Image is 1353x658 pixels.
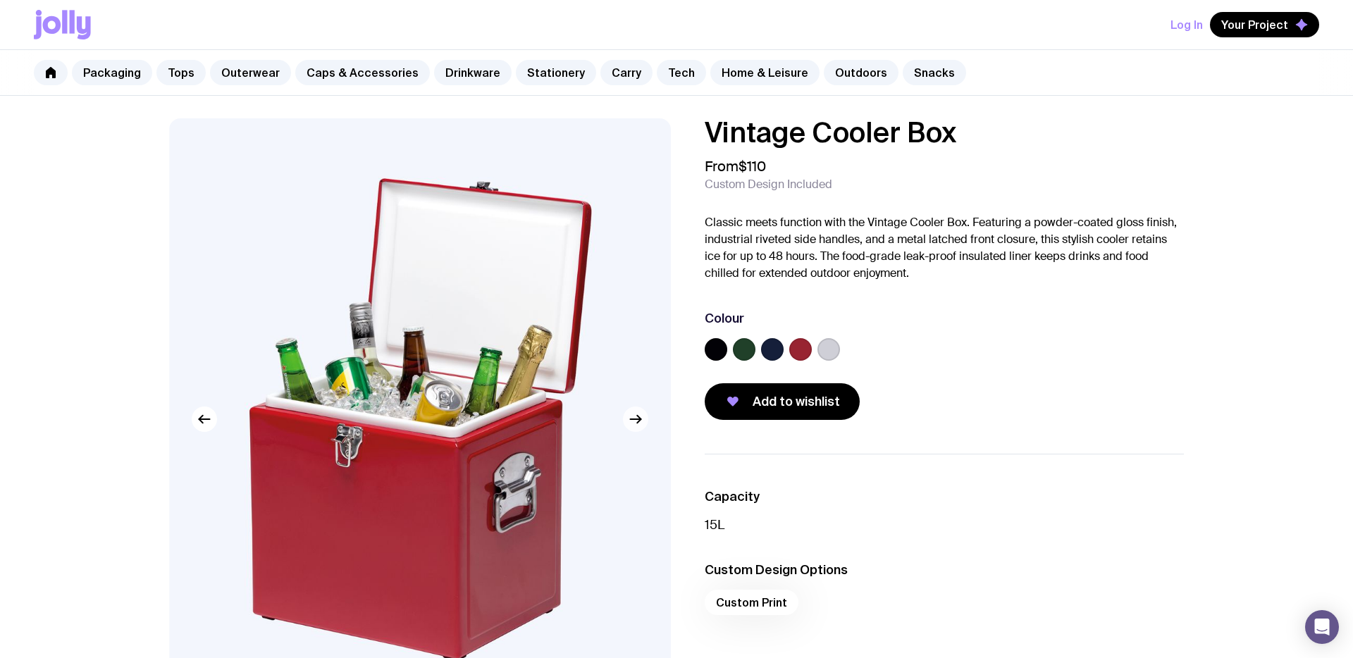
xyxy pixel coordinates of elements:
h3: Custom Design Options [705,561,1184,578]
a: Tech [657,60,706,85]
button: Add to wishlist [705,383,860,420]
span: Add to wishlist [753,393,840,410]
p: 15L [705,516,1184,533]
span: $110 [739,157,766,175]
h1: Vintage Cooler Box [705,118,1184,147]
p: Classic meets function with the Vintage Cooler Box. Featuring a powder-coated gloss finish, indus... [705,214,1184,282]
button: Log In [1170,12,1203,37]
h3: Capacity [705,488,1184,505]
a: Packaging [72,60,152,85]
span: From [705,158,766,175]
a: Outerwear [210,60,291,85]
div: Open Intercom Messenger [1305,610,1339,644]
a: Outdoors [824,60,898,85]
a: Snacks [903,60,966,85]
a: Home & Leisure [710,60,820,85]
span: Custom Design Included [705,178,832,192]
button: Your Project [1210,12,1319,37]
a: Tops [156,60,206,85]
a: Carry [600,60,653,85]
a: Stationery [516,60,596,85]
span: Your Project [1221,18,1288,32]
a: Drinkware [434,60,512,85]
a: Caps & Accessories [295,60,430,85]
h3: Colour [705,310,744,327]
